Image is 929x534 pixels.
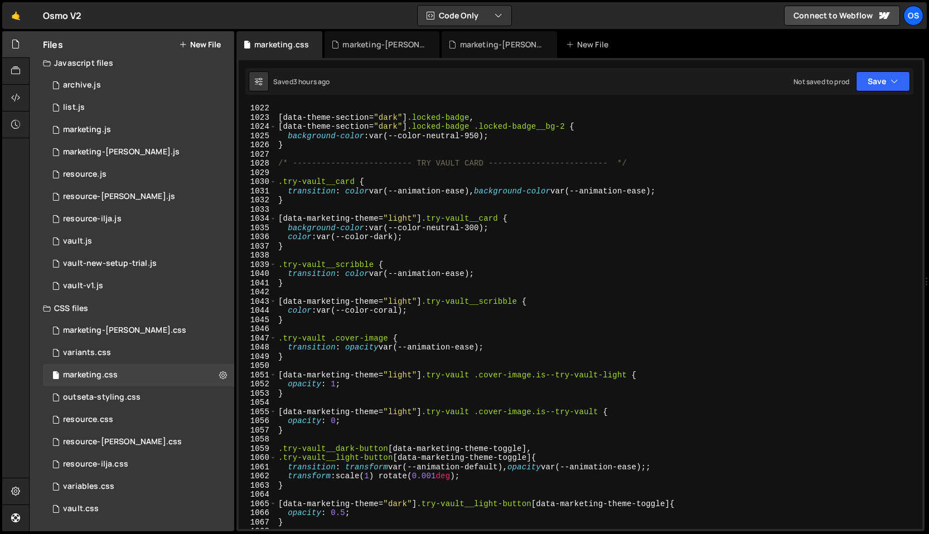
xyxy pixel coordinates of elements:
button: Code Only [418,6,511,26]
div: 1022 [239,104,277,113]
div: list.js [63,103,85,113]
div: 1067 [239,518,277,527]
div: 1061 [239,463,277,472]
div: 1059 [239,444,277,454]
div: resource-[PERSON_NAME].css [63,437,182,447]
div: 1044 [239,306,277,315]
div: 1047 [239,334,277,343]
div: 1057 [239,426,277,435]
div: 1046 [239,324,277,334]
a: Connect to Webflow [784,6,900,26]
div: outseta-styling.css [63,392,141,402]
a: 🤙 [2,2,30,29]
div: 1034 [239,214,277,224]
button: New File [179,40,221,49]
div: 16596/45511.css [43,342,234,364]
div: 1056 [239,416,277,426]
div: 1051 [239,371,277,380]
div: marketing.css [254,39,309,50]
div: 1042 [239,288,277,297]
div: 1037 [239,242,277,251]
button: Save [856,71,910,91]
div: 1041 [239,279,277,288]
div: 1054 [239,398,277,407]
div: 1038 [239,251,277,260]
div: 1060 [239,453,277,463]
div: 3 hours ago [293,77,330,86]
div: vault.css [63,504,99,514]
div: marketing.js [63,125,111,135]
div: 1043 [239,297,277,307]
div: 1040 [239,269,277,279]
div: 16596/46210.js [43,74,234,96]
div: 1048 [239,343,277,352]
div: 16596/45424.js [43,141,234,163]
a: Os [903,6,923,26]
div: 16596/46183.js [43,163,234,186]
div: 1024 [239,122,277,132]
div: 16596/46284.css [43,319,234,342]
div: 1066 [239,508,277,518]
div: 1032 [239,196,277,205]
div: 16596/46198.css [43,453,234,475]
div: 16596/45133.js [43,230,234,253]
div: marketing-[PERSON_NAME].css [342,39,426,50]
div: resource-[PERSON_NAME].js [63,192,175,202]
div: 1035 [239,224,277,233]
div: 1026 [239,140,277,150]
div: marketing.css [63,370,118,380]
div: 1033 [239,205,277,215]
div: 1064 [239,490,277,499]
div: 16596/46195.js [43,208,234,230]
div: 16596/45154.css [43,475,234,498]
div: 16596/46196.css [43,431,234,453]
div: CSS files [30,297,234,319]
div: 16596/45422.js [43,119,234,141]
div: 1053 [239,389,277,399]
div: 1036 [239,232,277,242]
div: 1039 [239,260,277,270]
div: vault-new-setup-trial.js [63,259,157,269]
div: New File [566,39,613,50]
div: 16596/45151.js [43,96,234,119]
div: 1029 [239,168,277,178]
div: 16596/45446.css [43,364,234,386]
div: resource.css [63,415,113,425]
div: variants.css [63,348,111,358]
div: 16596/45156.css [43,386,234,409]
div: vault-v1.js [63,281,103,291]
div: Javascript files [30,52,234,74]
div: 16596/45132.js [43,275,234,297]
div: 1045 [239,315,277,325]
div: marketing-[PERSON_NAME].js [63,147,180,157]
div: marketing-[PERSON_NAME].js [460,39,544,50]
div: 1030 [239,177,277,187]
div: 1050 [239,361,277,371]
div: vault.js [63,236,92,246]
div: 1028 [239,159,277,168]
div: Not saved to prod [793,77,849,86]
div: 16596/46199.css [43,409,234,431]
div: 1063 [239,481,277,491]
div: 1027 [239,150,277,159]
div: 1049 [239,352,277,362]
div: 1065 [239,499,277,509]
div: resource-ilja.css [63,459,128,469]
div: 1031 [239,187,277,196]
div: resource.js [63,169,107,179]
h2: Files [43,38,63,51]
div: variables.css [63,482,114,492]
div: Osmo V2 [43,9,81,22]
div: marketing-[PERSON_NAME].css [63,326,186,336]
div: 1062 [239,472,277,481]
div: 16596/45152.js [43,253,234,275]
div: 16596/46194.js [43,186,234,208]
div: 1025 [239,132,277,141]
div: 16596/45153.css [43,498,234,520]
div: archive.js [63,80,101,90]
div: Saved [273,77,330,86]
div: 1055 [239,407,277,417]
div: resource-ilja.js [63,214,122,224]
div: 1052 [239,380,277,389]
